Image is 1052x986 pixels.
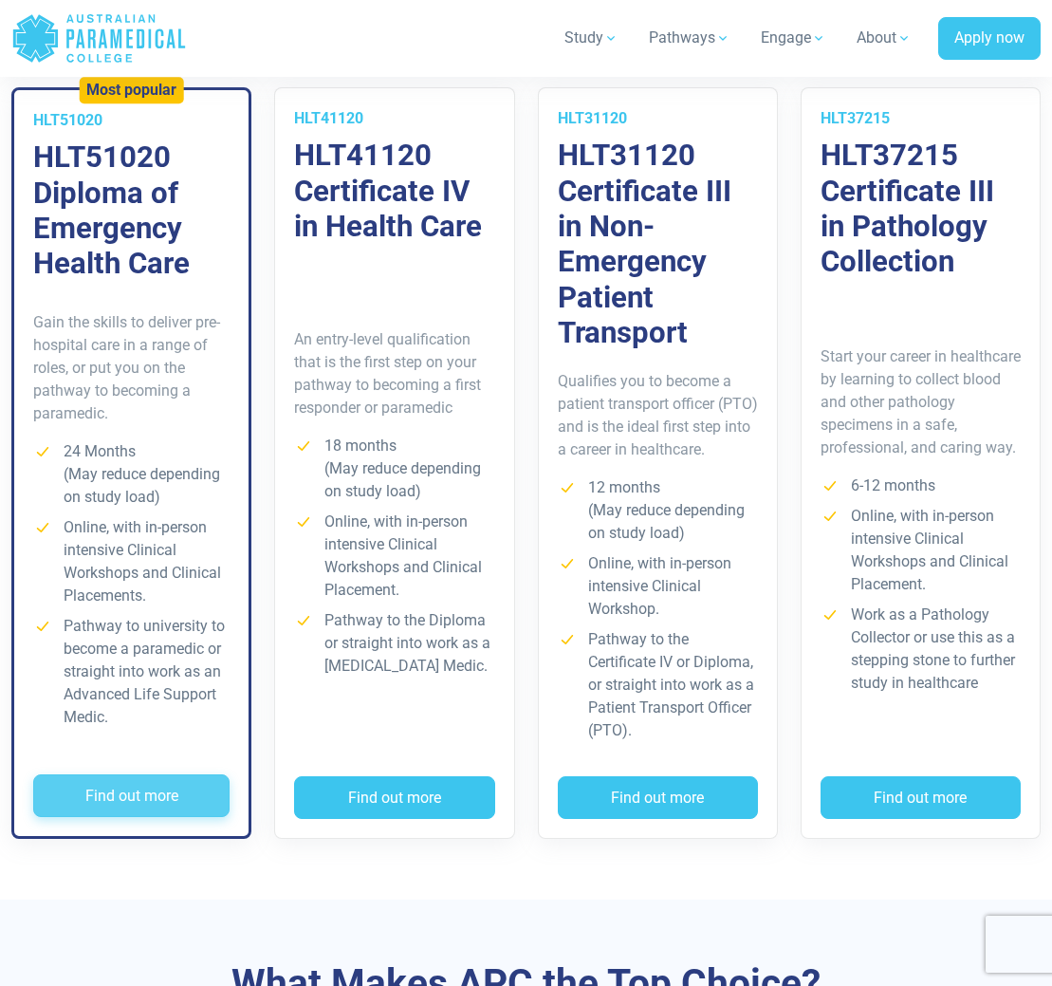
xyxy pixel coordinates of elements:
[33,440,230,509] li: 24 Months (May reduce depending on study load)
[821,474,1021,497] li: 6-12 months
[294,435,494,503] li: 18 months (May reduce depending on study load)
[558,138,758,351] h3: HLT31120 Certificate III in Non-Emergency Patient Transport
[821,505,1021,596] li: Online, with in-person intensive Clinical Workshops and Clinical Placement.
[33,774,230,818] button: Find out more
[558,552,758,621] li: Online, with in-person intensive Clinical Workshop.
[33,516,230,607] li: Online, with in-person intensive Clinical Workshops and Clinical Placements.
[86,82,176,100] h5: Most popular
[294,138,494,244] h3: HLT41120 Certificate IV in Health Care
[558,628,758,742] li: Pathway to the Certificate IV or Diploma, or straight into work as a Patient Transport Officer (P...
[821,604,1021,695] li: Work as a Pathology Collector or use this as a stepping stone to further study in healthcare
[821,109,890,127] span: HLT37215
[33,111,102,129] span: HLT51020
[33,311,230,425] p: Gain the skills to deliver pre-hospital care in a range of roles, or put you on the pathway to be...
[558,476,758,545] li: 12 months (May reduce depending on study load)
[821,776,1021,820] button: Find out more
[538,87,778,839] a: HLT31120 HLT31120 Certificate III in Non-Emergency Patient Transport Qualifies you to become a pa...
[11,87,251,839] a: Most popular HLT51020 HLT51020 Diploma of Emergency Health Care Gain the skills to deliver pre-ho...
[558,370,758,461] p: Qualifies you to become a patient transport officer (PTO) and is the ideal first step into a care...
[821,345,1021,459] p: Start your career in healthcare by learning to collect blood and other pathology specimens in a s...
[294,609,494,678] li: Pathway to the Diploma or straight into work as a [MEDICAL_DATA] Medic.
[294,328,494,419] p: An entry-level qualification that is the first step on your pathway to becoming a first responder...
[558,776,758,820] button: Find out more
[558,109,627,127] span: HLT31120
[33,615,230,729] li: Pathway to university to become a paramedic or straight into work as an Advanced Life Support Medic.
[294,776,494,820] button: Find out more
[801,87,1041,839] a: HLT37215 HLT37215 Certificate III in Pathology Collection Start your career in healthcare by lear...
[821,138,1021,280] h3: HLT37215 Certificate III in Pathology Collection
[274,87,514,839] a: HLT41120 HLT41120 Certificate IV in Health Care An entry-level qualification that is the first st...
[294,511,494,602] li: Online, with in-person intensive Clinical Workshops and Clinical Placement.
[294,109,363,127] span: HLT41120
[33,140,230,282] h3: HLT51020 Diploma of Emergency Health Care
